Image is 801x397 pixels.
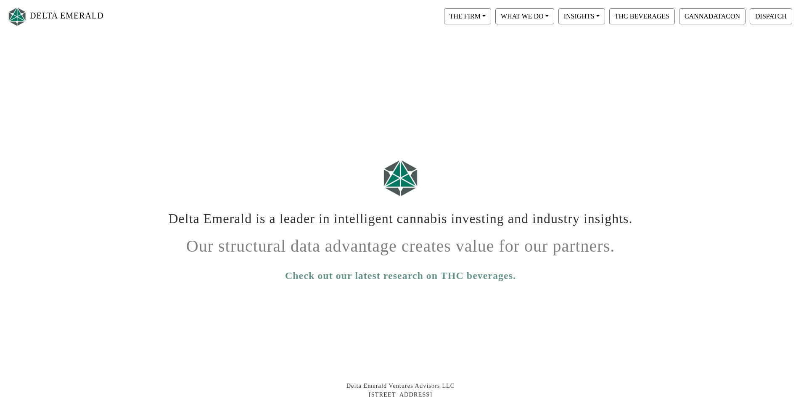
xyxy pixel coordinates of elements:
img: Logo [380,156,422,200]
button: INSIGHTS [558,8,605,24]
a: DISPATCH [748,12,794,19]
button: THE FIRM [444,8,491,24]
button: THC BEVERAGES [609,8,675,24]
a: DELTA EMERALD [7,3,104,30]
a: CANNADATACON [677,12,748,19]
button: CANNADATACON [679,8,745,24]
a: THC BEVERAGES [607,12,677,19]
button: DISPATCH [750,8,792,24]
button: WHAT WE DO [495,8,554,24]
h1: Our structural data advantage creates value for our partners. [167,230,634,256]
h1: Delta Emerald is a leader in intelligent cannabis investing and industry insights. [167,204,634,226]
a: Check out our latest research on THC beverages. [285,268,516,283]
img: Logo [7,5,28,28]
